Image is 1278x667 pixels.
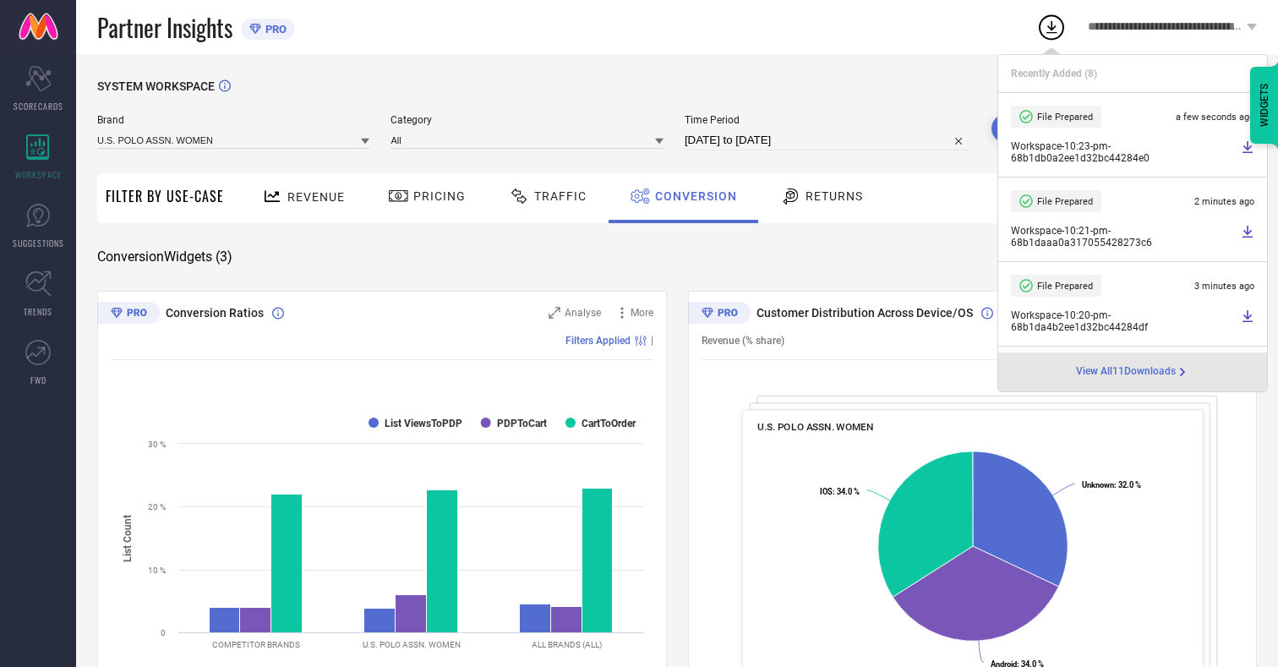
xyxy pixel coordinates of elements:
text: PDPToCart [497,418,547,429]
span: Partner Insights [97,10,232,45]
span: Filter By Use-Case [106,186,224,206]
span: File Prepared [1037,196,1093,207]
span: Returns [806,189,863,203]
span: Conversion [655,189,737,203]
text: List ViewsToPDP [385,418,462,429]
span: Category [390,114,663,126]
span: Workspace - 10:23-pm - 68b1db0a2ee1d32bc44284e0 [1011,140,1237,164]
div: Premium [97,302,160,327]
text: 0 [161,628,166,637]
span: a few seconds ago [1176,112,1254,123]
span: TRENDS [24,305,52,318]
text: CartToOrder [582,418,636,429]
div: Open download page [1076,365,1189,379]
tspan: Unknown [1082,480,1114,489]
span: | [651,335,653,347]
span: SYSTEM WORKSPACE [97,79,215,93]
text: : 32.0 % [1082,480,1141,489]
span: U.S. POLO ASSN. WOMEN [756,421,873,433]
text: U.S. POLO ASSN. WOMEN [363,640,461,649]
span: File Prepared [1037,281,1093,292]
text: 10 % [148,566,166,575]
div: Premium [688,302,751,327]
span: Analyse [565,307,601,319]
a: Download [1241,140,1254,164]
span: Workspace - 10:21-pm - 68b1daaa0a317055428273c6 [1011,225,1237,249]
text: 20 % [148,502,166,511]
span: Pricing [413,189,466,203]
span: 3 minutes ago [1194,281,1254,292]
text: 30 % [148,440,166,449]
span: Customer Distribution Across Device/OS [756,306,973,320]
input: Select time period [685,130,970,150]
span: SUGGESTIONS [13,237,64,249]
span: 2 minutes ago [1194,196,1254,207]
tspan: IOS [819,487,832,496]
svg: Zoom [549,307,560,319]
a: Download [1241,309,1254,333]
span: View All 11 Downloads [1076,365,1176,379]
div: Open download list [1036,12,1067,42]
span: SCORECARDS [14,100,63,112]
a: Download [1241,225,1254,249]
span: Filters Applied [565,335,631,347]
text: ALL BRANDS (ALL) [532,640,602,649]
span: Conversion Widgets ( 3 ) [97,249,232,265]
span: FWD [30,374,46,386]
text: : 34.0 % [819,487,859,496]
text: COMPETITOR BRANDS [212,640,300,649]
span: File Prepared [1037,112,1093,123]
span: WORKSPACE [15,168,62,181]
button: Search [991,114,1083,143]
span: Revenue (% share) [702,335,784,347]
span: PRO [261,23,287,36]
span: More [631,307,653,319]
span: Revenue [287,190,345,204]
tspan: List Count [122,514,134,561]
span: Recently Added ( 8 ) [1011,68,1097,79]
span: Brand [97,114,369,126]
span: Workspace - 10:20-pm - 68b1da4b2ee1d32bc44284df [1011,309,1237,333]
a: View All11Downloads [1076,365,1189,379]
span: Time Period [685,114,970,126]
span: Conversion Ratios [166,306,264,320]
span: Traffic [534,189,587,203]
